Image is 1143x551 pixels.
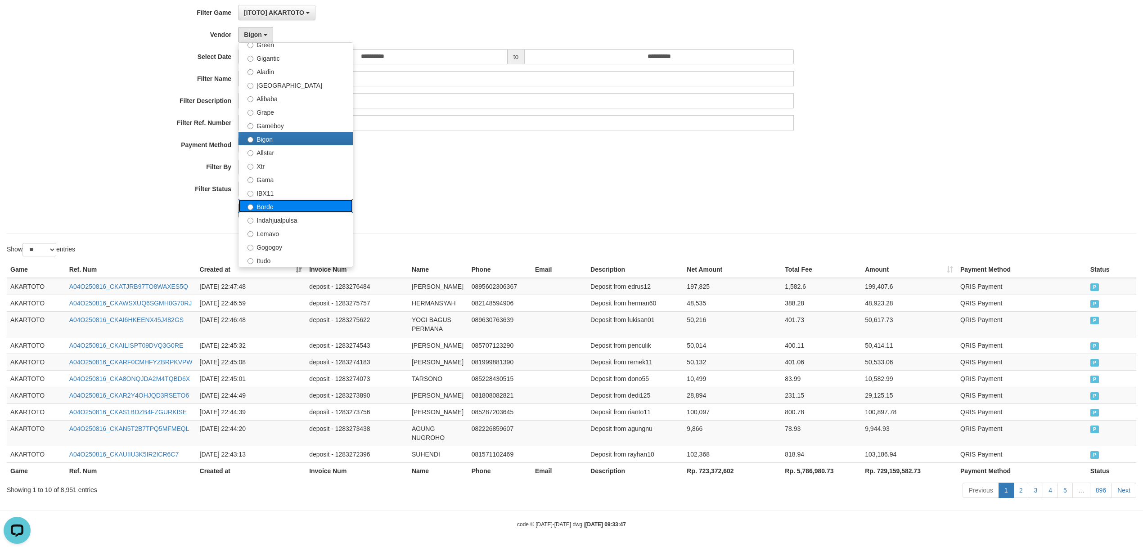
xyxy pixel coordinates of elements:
[408,462,468,479] th: Name
[587,462,683,479] th: Description
[7,295,66,311] td: AKARTOTO
[1090,409,1099,417] span: PAID
[196,354,306,370] td: [DATE] 22:45:08
[238,172,353,186] label: Gama
[468,387,531,403] td: 081808082821
[1090,451,1099,459] span: PAID
[957,278,1087,295] td: QRIS Payment
[238,51,353,64] label: Gigantic
[468,278,531,295] td: 0895602306367
[69,300,192,307] a: A04O250816_CKAWSXUQ6SGMH0G70RJ
[69,392,189,399] a: A04O250816_CKAR2Y4OHJQD3RSETO6
[238,27,273,42] button: Bigon
[781,261,861,278] th: Total Fee
[1090,317,1099,324] span: PAID
[683,261,781,278] th: Net Amount
[468,295,531,311] td: 082148594906
[957,387,1087,403] td: QRIS Payment
[861,278,957,295] td: 199,407.6
[861,462,957,479] th: Rp. 729,159,582.73
[69,283,188,290] a: A04O250816_CKATJRB97TO8WAXES5Q
[1087,462,1136,479] th: Status
[957,354,1087,370] td: QRIS Payment
[781,403,861,420] td: 800.78
[408,261,468,278] th: Name
[408,370,468,387] td: TARSONO
[196,387,306,403] td: [DATE] 22:44:49
[196,420,306,446] td: [DATE] 22:44:20
[408,354,468,370] td: [PERSON_NAME]
[468,462,531,479] th: Phone
[306,295,408,311] td: deposit - 1283275757
[531,261,587,278] th: Email
[408,420,468,446] td: AGUNG NUGROHO
[7,370,66,387] td: AKARTOTO
[196,403,306,420] td: [DATE] 22:44:39
[683,295,781,311] td: 48,535
[247,110,253,116] input: Grape
[683,354,781,370] td: 50,132
[7,387,66,403] td: AKARTOTO
[238,226,353,240] label: Lemavo
[957,462,1087,479] th: Payment Method
[683,387,781,403] td: 28,894
[306,462,408,479] th: Invoice Num
[468,403,531,420] td: 085287203645
[238,253,353,267] label: Itudo
[1090,342,1099,350] span: PAID
[587,311,683,337] td: Deposit from lukisan01
[1090,392,1099,400] span: PAID
[1087,261,1136,278] th: Status
[587,446,683,462] td: Deposit from rayhan10
[306,387,408,403] td: deposit - 1283273890
[306,446,408,462] td: deposit - 1283272396
[1090,283,1099,291] span: PAID
[306,278,408,295] td: deposit - 1283276484
[247,123,253,129] input: Gameboy
[1111,483,1136,498] a: Next
[1090,483,1112,498] a: 896
[999,483,1014,498] a: 1
[683,311,781,337] td: 50,216
[196,278,306,295] td: [DATE] 22:47:48
[781,446,861,462] td: 818.94
[238,91,353,105] label: Alibaba
[7,261,66,278] th: Game
[196,370,306,387] td: [DATE] 22:45:01
[7,337,66,354] td: AKARTOTO
[861,387,957,403] td: 29,125.15
[238,64,353,78] label: Aladin
[861,420,957,446] td: 9,944.93
[69,408,187,416] a: A04O250816_CKAS1BDZB4FZGURKISE
[587,337,683,354] td: Deposit from penculik
[7,311,66,337] td: AKARTOTO
[238,105,353,118] label: Grape
[306,370,408,387] td: deposit - 1283274073
[69,316,184,323] a: A04O250816_CKAI6HKEENX45J482GS
[196,337,306,354] td: [DATE] 22:45:32
[196,261,306,278] th: Created at: activate to sort column ascending
[957,261,1087,278] th: Payment Method
[238,186,353,199] label: IBX11
[306,311,408,337] td: deposit - 1283275622
[247,218,253,224] input: Indahjualpulsa
[468,370,531,387] td: 085228430515
[66,261,196,278] th: Ref. Num
[683,337,781,354] td: 50,014
[7,278,66,295] td: AKARTOTO
[69,358,193,366] a: A04O250816_CKARF0CMHFYZBRPKVPW
[781,278,861,295] td: 1,582.6
[781,311,861,337] td: 401.73
[7,462,66,479] th: Game
[587,403,683,420] td: Deposit from rianto11
[781,370,861,387] td: 83.99
[683,420,781,446] td: 9,866
[683,370,781,387] td: 10,499
[408,311,468,337] td: YOGI BAGUS PERMANA
[587,295,683,311] td: Deposit from herman60
[247,69,253,75] input: Aladin
[247,56,253,62] input: Gigantic
[1090,426,1099,433] span: PAID
[238,145,353,159] label: Allstar
[468,337,531,354] td: 085707123290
